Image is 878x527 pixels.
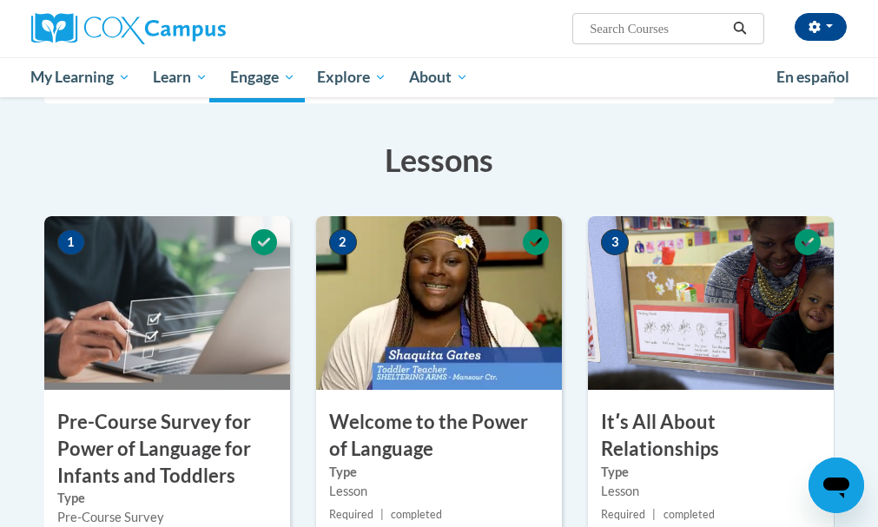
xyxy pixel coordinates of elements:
[329,463,549,482] label: Type
[795,13,847,41] button: Account Settings
[18,57,861,97] div: Main menu
[31,13,286,44] a: Cox Campus
[391,508,442,521] span: completed
[588,216,834,390] img: Course Image
[329,508,373,521] span: Required
[142,57,219,97] a: Learn
[601,229,629,255] span: 3
[663,508,715,521] span: completed
[809,458,864,513] iframe: Button to launch messaging window
[31,13,226,44] img: Cox Campus
[44,409,290,489] h3: Pre-Course Survey for Power of Language for Infants and Toddlers
[727,18,753,39] button: Search
[44,216,290,390] img: Course Image
[409,67,468,88] span: About
[398,57,479,97] a: About
[57,508,277,527] div: Pre-Course Survey
[44,138,835,181] h3: Lessons
[219,57,307,97] a: Engage
[588,409,834,463] h3: Itʹs All About Relationships
[57,489,277,508] label: Type
[306,57,398,97] a: Explore
[601,482,821,501] div: Lesson
[765,59,861,96] a: En español
[316,216,562,390] img: Course Image
[57,229,85,255] span: 1
[329,482,549,501] div: Lesson
[601,508,645,521] span: Required
[20,57,142,97] a: My Learning
[317,67,386,88] span: Explore
[329,229,357,255] span: 2
[588,18,727,39] input: Search Courses
[30,67,130,88] span: My Learning
[230,67,295,88] span: Engage
[776,68,849,86] span: En español
[652,508,656,521] span: |
[153,67,208,88] span: Learn
[316,409,562,463] h3: Welcome to the Power of Language
[601,463,821,482] label: Type
[380,508,384,521] span: |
